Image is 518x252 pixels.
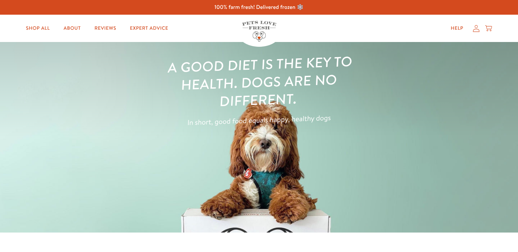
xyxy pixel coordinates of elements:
a: Reviews [89,22,122,35]
h1: A good diet is the key to health. Dogs are no different. [159,52,359,112]
a: Help [445,22,469,35]
a: Shop All [21,22,55,35]
img: Pets Love Fresh [242,21,276,42]
p: In short, good food equals happy, healthy dogs [160,111,358,130]
a: About [58,22,86,35]
a: Expert Advice [124,22,174,35]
